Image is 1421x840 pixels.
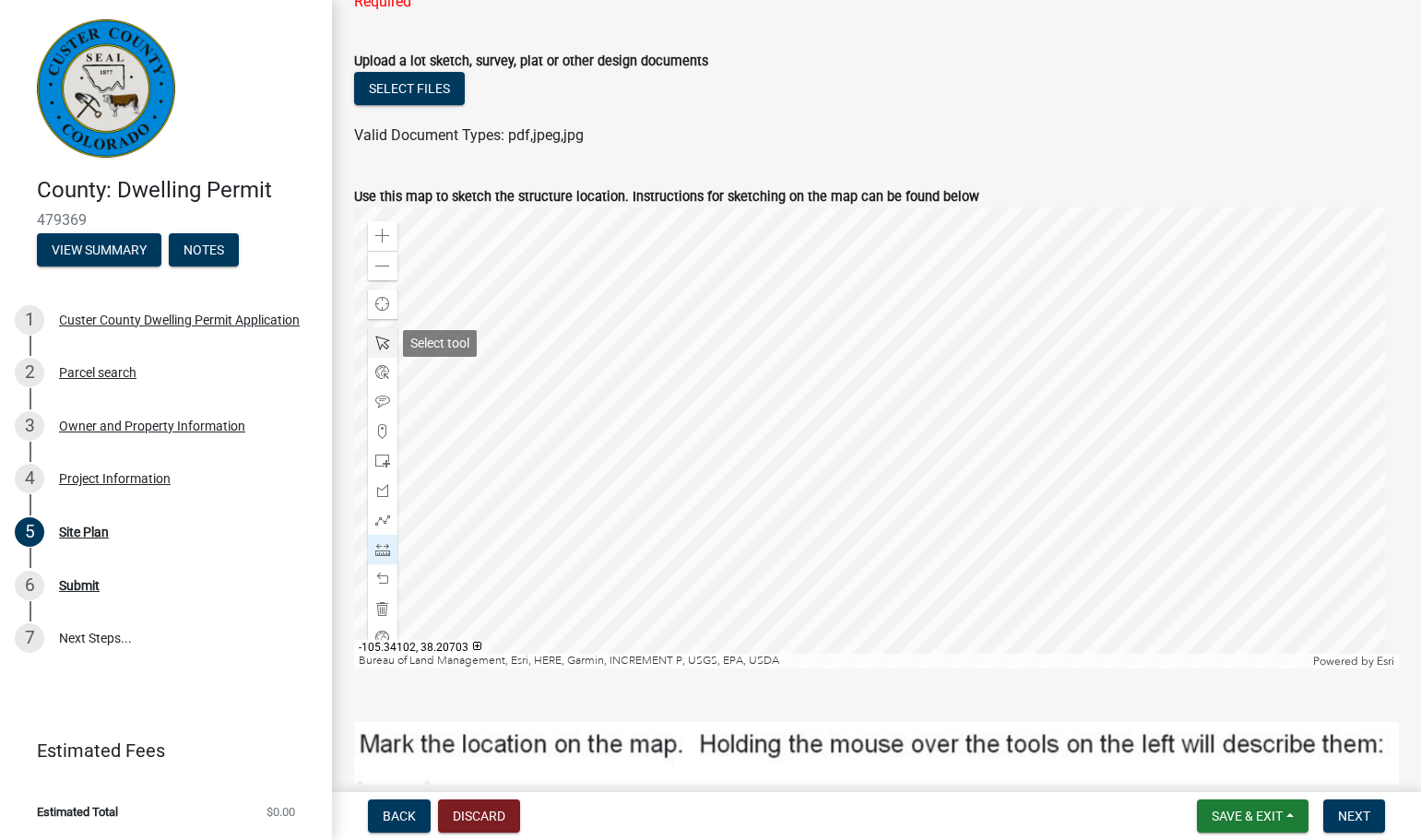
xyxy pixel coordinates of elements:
[15,517,44,547] div: 5
[1377,655,1394,668] a: Esri
[169,243,239,258] wm-modal-confirm: Notes
[37,806,118,818] span: Estimated Total
[354,55,708,68] label: Upload a lot sketch, survey, plat or other design documents
[354,191,979,204] label: Use this map to sketch the structure location. Instructions for sketching on the map can be found...
[15,732,302,769] a: Estimated Fees
[368,799,431,833] button: Back
[368,251,397,280] div: Zoom out
[1309,654,1399,668] div: Powered by
[354,72,465,105] button: Select files
[59,366,136,379] div: Parcel search
[1212,809,1283,823] span: Save & Exit
[266,806,295,818] span: $0.00
[1323,799,1385,833] button: Next
[1338,809,1370,823] span: Next
[15,623,44,653] div: 7
[169,233,239,266] button: Notes
[368,221,397,251] div: Zoom in
[37,19,175,158] img: Custer County, Colorado
[1197,799,1309,833] button: Save & Exit
[403,330,477,357] div: Select tool
[37,243,161,258] wm-modal-confirm: Summary
[37,211,295,229] span: 479369
[354,654,1309,668] div: Bureau of Land Management, Esri, HERE, Garmin, INCREMENT P, USGS, EPA, USDA
[37,233,161,266] button: View Summary
[354,126,584,144] span: Valid Document Types: pdf,jpeg,jpg
[438,799,520,833] button: Discard
[15,358,44,387] div: 2
[15,411,44,441] div: 3
[15,305,44,335] div: 1
[15,571,44,600] div: 6
[59,420,245,432] div: Owner and Property Information
[15,464,44,493] div: 4
[368,290,397,319] div: Find my location
[59,472,171,485] div: Project Information
[59,314,300,326] div: Custer County Dwelling Permit Application
[59,526,109,538] div: Site Plan
[383,809,416,823] span: Back
[59,579,100,592] div: Submit
[37,177,317,204] h4: County: Dwelling Permit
